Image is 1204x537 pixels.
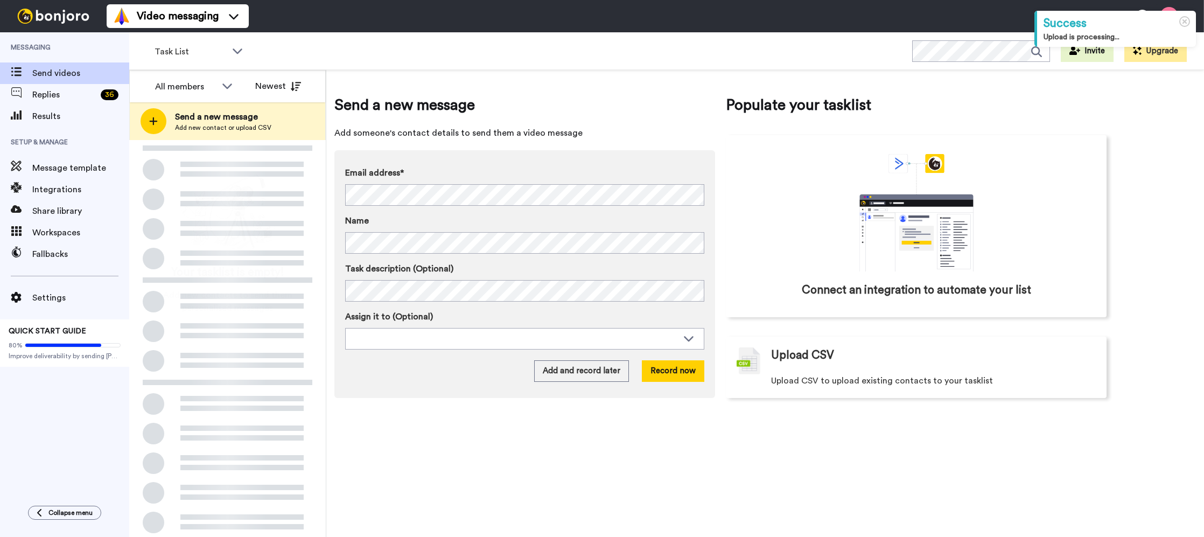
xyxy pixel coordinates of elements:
span: Replies [32,88,96,101]
span: QUICK START GUIDE [9,327,86,335]
button: Add and record later [534,360,629,382]
label: Email address* [345,166,704,179]
div: All members [155,80,216,93]
span: Integrations [32,183,129,196]
span: Message template [32,162,129,175]
span: Send a new message [334,94,715,116]
span: Name [345,214,369,227]
span: Connect an integration to automate your list [802,282,1031,298]
button: Upgrade [1124,40,1187,62]
span: Share library [32,205,129,218]
span: Improve deliverability by sending [PERSON_NAME]’s from your own email [9,352,121,360]
button: Invite [1061,40,1114,62]
span: Add new contacts to send them personalised messages [145,289,310,315]
button: Record now [642,360,704,382]
button: Newest [247,75,309,97]
span: Populate your tasklist [726,94,1107,116]
button: Collapse menu [28,506,101,520]
img: bj-logo-header-white.svg [13,9,94,24]
span: Add new contact or upload CSV [175,123,271,132]
span: Video messaging [137,9,219,24]
div: Success [1044,15,1189,32]
label: Assign it to (Optional) [345,310,704,323]
label: Task description (Optional) [345,262,704,275]
span: Collapse menu [48,508,93,517]
span: Upload CSV [771,347,834,364]
span: 80% [9,341,23,350]
span: Settings [32,291,129,304]
span: Results [32,110,129,123]
div: animation [836,154,997,271]
span: Fallbacks [32,248,129,261]
img: csv-grey.png [737,347,760,374]
img: ready-set-action.png [174,170,282,256]
span: Send a new message [175,110,271,123]
span: Add someone's contact details to send them a video message [334,127,715,140]
div: Upload is processing... [1044,32,1189,43]
span: Send videos [32,67,129,80]
img: vm-color.svg [113,8,130,25]
span: Upload CSV to upload existing contacts to your tasklist [771,374,993,387]
span: Workspaces [32,226,129,239]
span: Task List [155,45,227,58]
span: Your tasklist is empty! [171,264,284,281]
div: 36 [101,89,118,100]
